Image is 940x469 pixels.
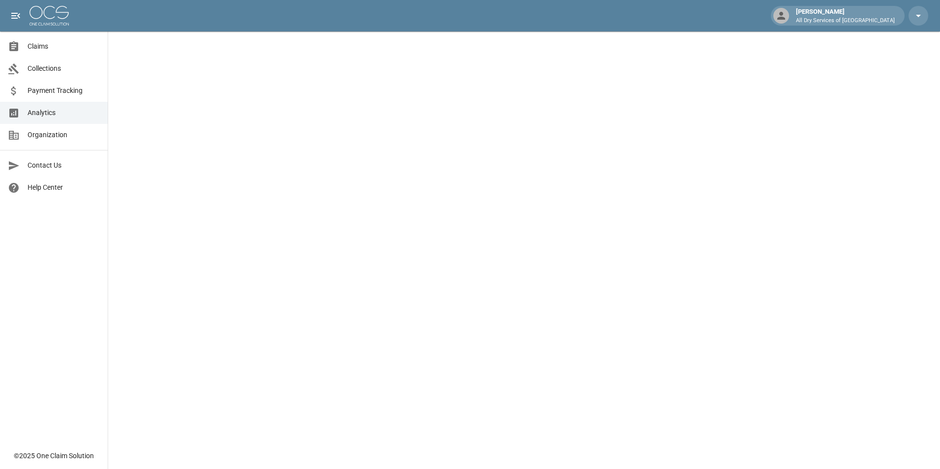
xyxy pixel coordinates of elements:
iframe: Embedded Dashboard [108,31,940,466]
span: Help Center [28,182,100,193]
p: All Dry Services of [GEOGRAPHIC_DATA] [796,17,895,25]
span: Organization [28,130,100,140]
span: Payment Tracking [28,86,100,96]
div: © 2025 One Claim Solution [14,451,94,461]
button: open drawer [6,6,26,26]
span: Contact Us [28,160,100,171]
div: [PERSON_NAME] [792,7,899,25]
span: Analytics [28,108,100,118]
span: Collections [28,63,100,74]
span: Claims [28,41,100,52]
img: ocs-logo-white-transparent.png [29,6,69,26]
